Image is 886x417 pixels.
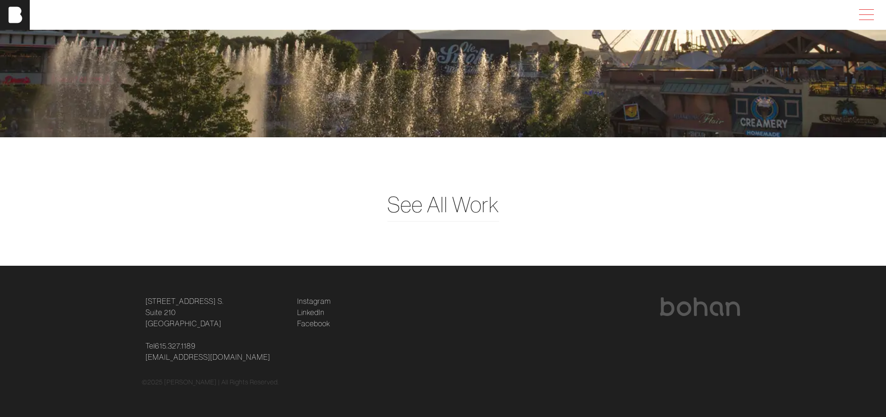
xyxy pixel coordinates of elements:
a: [EMAIL_ADDRESS][DOMAIN_NAME] [146,351,270,363]
a: See All Work [387,188,499,221]
div: © 2025 [142,377,745,387]
a: [STREET_ADDRESS] S.Suite 210[GEOGRAPHIC_DATA] [146,296,224,329]
a: Facebook [297,318,330,329]
a: 615.327.1189 [155,340,196,351]
p: Tel [146,340,286,363]
a: LinkedIn [297,307,325,318]
p: [PERSON_NAME] | All Rights Reserved. [164,377,279,387]
img: bohan logo [659,297,741,316]
a: Instagram [297,296,331,307]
